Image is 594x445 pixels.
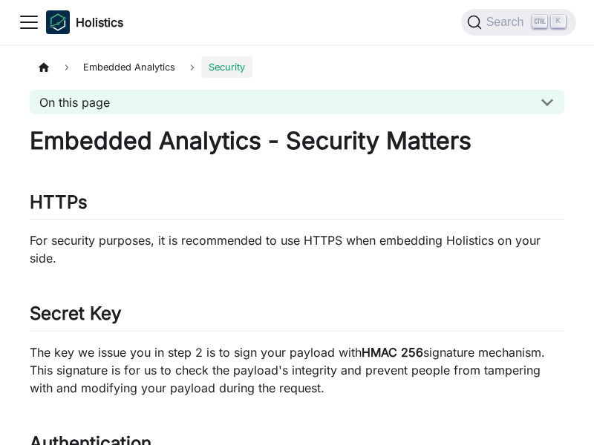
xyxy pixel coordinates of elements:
[30,343,564,397] p: The key we issue you in step 2 is to sign your payload with signature mechanism. This signature i...
[30,56,58,78] a: Home page
[551,15,566,28] kbd: K
[461,9,576,36] button: Search (Ctrl+K)
[46,10,70,34] img: Holistics
[482,16,533,29] span: Search
[30,56,564,78] nav: Breadcrumbs
[30,126,564,156] h1: Embedded Analytics - Security Matters
[362,345,423,360] strong: HMAC 256
[30,231,564,267] p: For security purposes, it is recommended to use HTTPS when embedding Holistics on your side.
[18,11,40,33] button: Toggle navigation bar
[76,13,123,31] b: Holistics
[30,191,564,220] h2: HTTPs
[30,90,564,114] button: On this page
[46,10,123,34] a: HolisticsHolistics
[76,56,183,78] span: Embedded Analytics
[30,303,564,331] h2: Secret Key
[201,56,252,78] span: Security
